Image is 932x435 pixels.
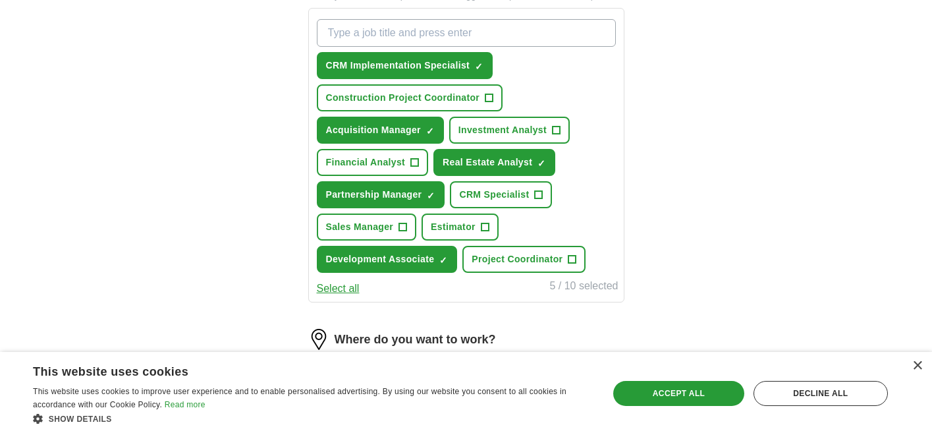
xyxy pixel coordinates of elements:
[317,19,616,47] input: Type a job title and press enter
[326,156,406,169] span: Financial Analyst
[450,181,552,208] button: CRM Specialist
[317,149,429,176] button: Financial Analyst
[317,181,445,208] button: Partnership Manager✓
[449,117,570,144] button: Investment Analyst
[49,415,112,424] span: Show details
[754,381,888,406] div: Decline all
[459,188,529,202] span: CRM Specialist
[462,246,586,273] button: Project Coordinator
[475,61,483,72] span: ✓
[458,123,547,137] span: Investment Analyst
[317,52,493,79] button: CRM Implementation Specialist✓
[613,381,744,406] div: Accept all
[427,190,435,201] span: ✓
[326,220,394,234] span: Sales Manager
[33,387,566,409] span: This website uses cookies to improve user experience and to enable personalised advertising. By u...
[33,360,559,380] div: This website uses cookies
[537,158,545,169] span: ✓
[317,281,360,297] button: Select all
[326,188,422,202] span: Partnership Manager
[326,123,421,137] span: Acquisition Manager
[433,149,555,176] button: Real Estate Analyst✓
[326,91,480,105] span: Construction Project Coordinator
[308,329,329,350] img: location.png
[317,246,458,273] button: Development Associate✓
[431,220,476,234] span: Estimator
[33,412,591,425] div: Show details
[335,331,496,349] label: Where do you want to work?
[439,255,447,266] span: ✓
[472,252,562,266] span: Project Coordinator
[426,126,434,136] span: ✓
[422,214,499,241] button: Estimator
[326,252,435,266] span: Development Associate
[317,214,417,241] button: Sales Manager
[912,361,922,371] div: Close
[549,278,618,297] div: 5 / 10 selected
[317,84,503,111] button: Construction Project Coordinator
[443,156,532,169] span: Real Estate Analyst
[165,400,206,409] a: Read more, opens a new window
[317,117,444,144] button: Acquisition Manager✓
[326,59,470,72] span: CRM Implementation Specialist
